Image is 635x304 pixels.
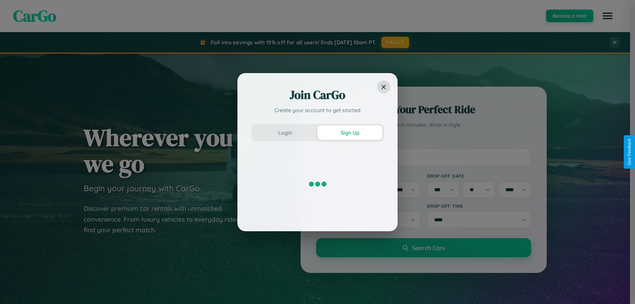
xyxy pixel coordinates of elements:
h2: Join CarGo [251,87,384,103]
p: Create your account to get started [251,106,384,114]
button: Sign Up [317,125,382,140]
div: Give Feedback [627,139,632,165]
button: Login [253,125,317,140]
iframe: Intercom live chat [7,282,22,297]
